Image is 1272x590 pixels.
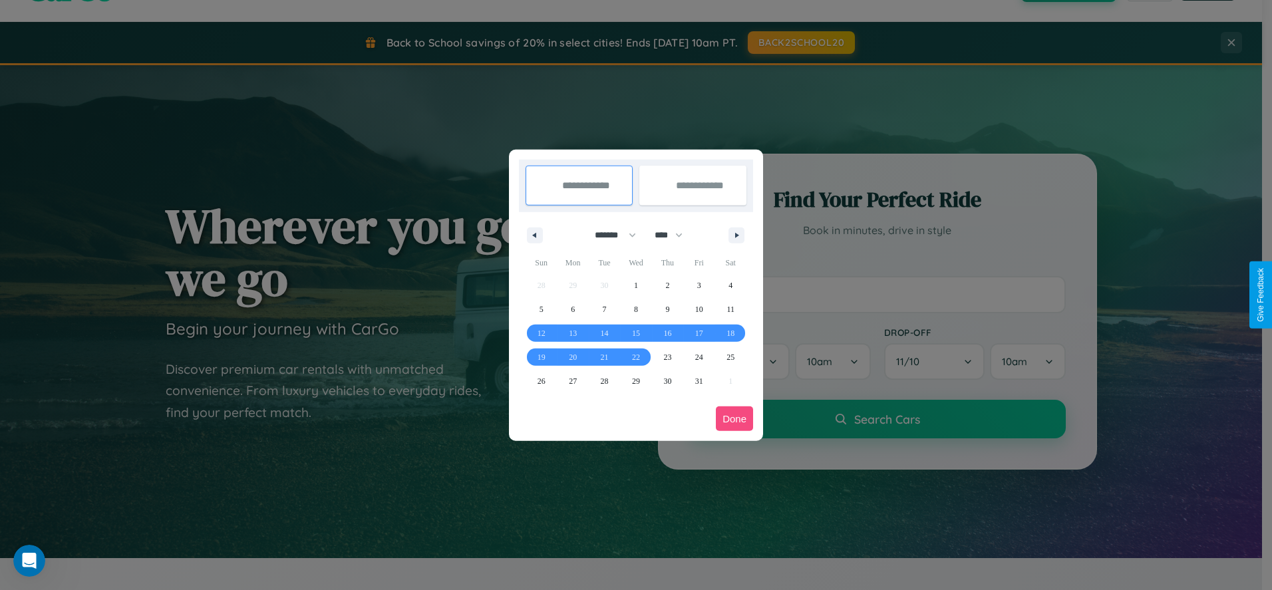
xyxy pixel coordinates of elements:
[715,252,746,273] span: Sat
[715,345,746,369] button: 25
[652,345,683,369] button: 23
[695,345,703,369] span: 24
[695,321,703,345] span: 17
[526,252,557,273] span: Sun
[557,345,588,369] button: 20
[665,273,669,297] span: 2
[663,321,671,345] span: 16
[589,345,620,369] button: 21
[715,273,746,297] button: 4
[697,273,701,297] span: 3
[13,545,45,577] iframe: Intercom live chat
[652,321,683,345] button: 16
[538,345,546,369] span: 19
[683,321,715,345] button: 17
[526,297,557,321] button: 5
[695,297,703,321] span: 10
[601,369,609,393] span: 28
[538,369,546,393] span: 26
[620,252,651,273] span: Wed
[683,252,715,273] span: Fri
[634,273,638,297] span: 1
[589,369,620,393] button: 28
[665,297,669,321] span: 9
[728,273,732,297] span: 4
[652,297,683,321] button: 9
[663,369,671,393] span: 30
[569,369,577,393] span: 27
[620,345,651,369] button: 22
[620,369,651,393] button: 29
[540,297,544,321] span: 5
[589,297,620,321] button: 7
[569,345,577,369] span: 20
[620,321,651,345] button: 15
[634,297,638,321] span: 8
[538,321,546,345] span: 12
[1256,268,1265,322] div: Give Feedback
[726,321,734,345] span: 18
[663,345,671,369] span: 23
[526,321,557,345] button: 12
[569,321,577,345] span: 13
[571,297,575,321] span: 6
[726,345,734,369] span: 25
[683,345,715,369] button: 24
[603,297,607,321] span: 7
[715,321,746,345] button: 18
[557,321,588,345] button: 13
[526,345,557,369] button: 19
[589,321,620,345] button: 14
[695,369,703,393] span: 31
[601,345,609,369] span: 21
[683,273,715,297] button: 3
[683,369,715,393] button: 31
[726,297,734,321] span: 11
[526,369,557,393] button: 26
[652,273,683,297] button: 2
[716,406,753,431] button: Done
[557,297,588,321] button: 6
[601,321,609,345] span: 14
[557,252,588,273] span: Mon
[652,252,683,273] span: Thu
[652,369,683,393] button: 30
[632,345,640,369] span: 22
[715,297,746,321] button: 11
[557,369,588,393] button: 27
[620,297,651,321] button: 8
[632,369,640,393] span: 29
[632,321,640,345] span: 15
[589,252,620,273] span: Tue
[620,273,651,297] button: 1
[683,297,715,321] button: 10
